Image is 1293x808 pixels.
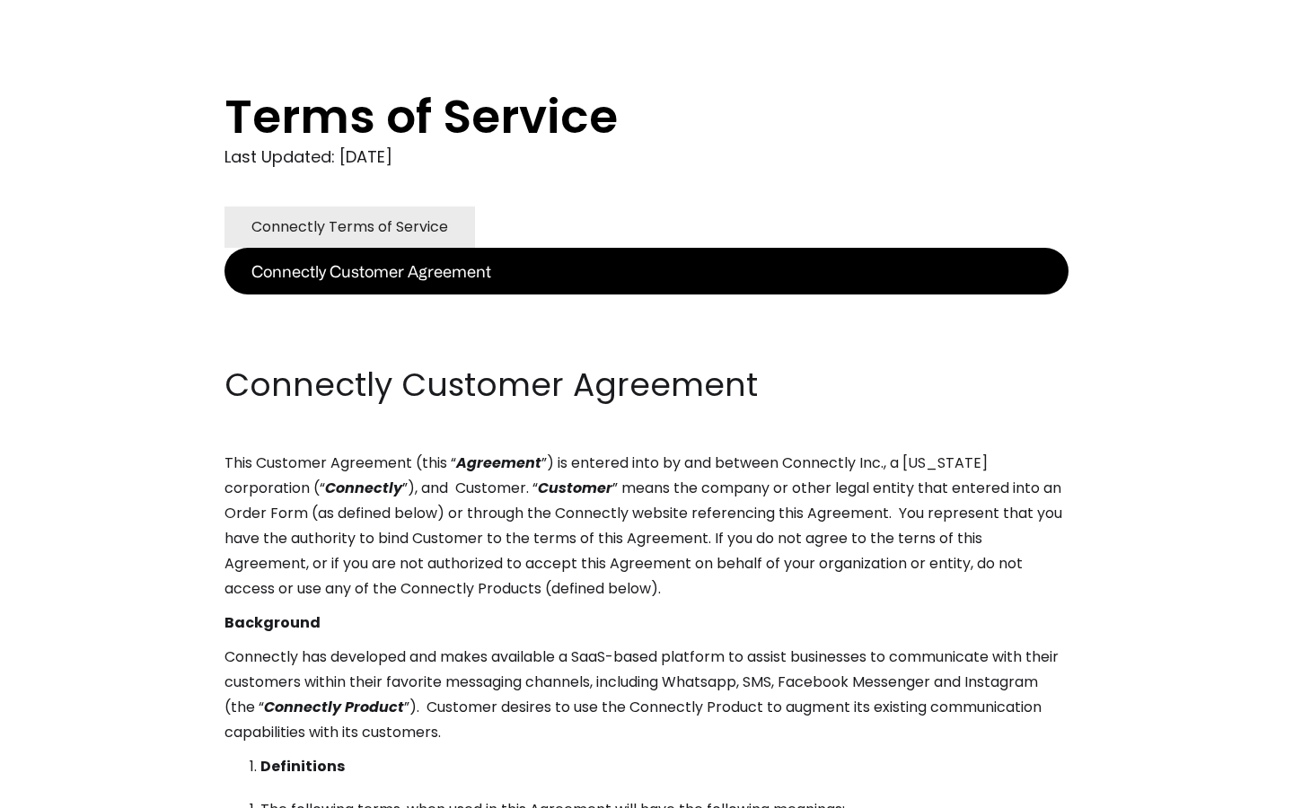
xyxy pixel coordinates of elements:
[224,329,1069,354] p: ‍
[224,451,1069,602] p: This Customer Agreement (this “ ”) is entered into by and between Connectly Inc., a [US_STATE] co...
[224,612,321,633] strong: Background
[18,775,108,802] aside: Language selected: English
[456,452,541,473] em: Agreement
[36,777,108,802] ul: Language list
[264,697,404,717] em: Connectly Product
[251,215,448,240] div: Connectly Terms of Service
[260,756,345,777] strong: Definitions
[224,294,1069,320] p: ‍
[251,259,491,284] div: Connectly Customer Agreement
[224,90,997,144] h1: Terms of Service
[224,144,1069,171] div: Last Updated: [DATE]
[224,645,1069,745] p: Connectly has developed and makes available a SaaS-based platform to assist businesses to communi...
[538,478,612,498] em: Customer
[224,363,1069,408] h2: Connectly Customer Agreement
[325,478,402,498] em: Connectly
